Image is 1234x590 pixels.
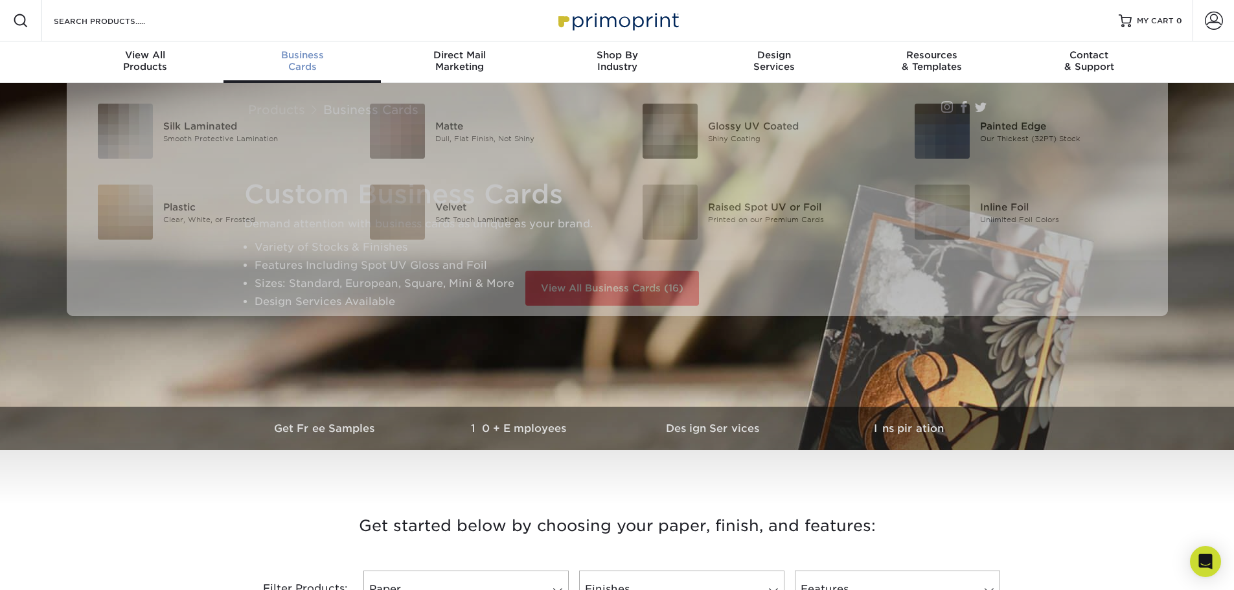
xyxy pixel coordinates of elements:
[643,104,698,159] img: Glossy UV Coated Business Cards
[238,497,996,555] h3: Get started below by choosing your paper, finish, and features:
[98,185,153,240] img: Plastic Business Cards
[52,13,179,28] input: SEARCH PRODUCTS.....
[525,271,699,306] a: View All Business Cards (16)
[853,49,1011,73] div: & Templates
[381,41,538,83] a: Direct MailMarketing
[163,133,335,144] div: Smooth Protective Lamination
[696,49,853,61] span: Design
[538,49,696,61] span: Shop By
[980,133,1152,144] div: Our Thickest (32PT) Stock
[370,104,425,159] img: Matte Business Cards
[980,199,1152,214] div: Inline Foil
[980,214,1152,225] div: Unlimited Foil Colors
[708,133,880,144] div: Shiny Coating
[223,49,381,61] span: Business
[538,41,696,83] a: Shop ByIndustry
[435,214,607,225] div: Soft Touch Lamination
[354,98,608,164] a: Matte Business Cards Matte Dull, Flat Finish, Not Shiny
[899,179,1152,245] a: Inline Foil Business Cards Inline Foil Unlimited Foil Colors
[98,104,153,159] img: Silk Laminated Business Cards
[1176,16,1182,25] span: 0
[643,185,698,240] img: Raised Spot UV or Foil Business Cards
[163,119,335,133] div: Silk Laminated
[627,179,880,245] a: Raised Spot UV or Foil Business Cards Raised Spot UV or Foil Printed on our Premium Cards
[82,98,336,164] a: Silk Laminated Business Cards Silk Laminated Smooth Protective Lamination
[67,41,224,83] a: View AllProducts
[163,214,335,225] div: Clear, White, or Frosted
[627,98,880,164] a: Glossy UV Coated Business Cards Glossy UV Coated Shiny Coating
[1011,41,1168,83] a: Contact& Support
[223,49,381,73] div: Cards
[1011,49,1168,61] span: Contact
[853,41,1011,83] a: Resources& Templates
[915,185,970,240] img: Inline Foil Business Cards
[1137,16,1174,27] span: MY CART
[1190,546,1221,577] div: Open Intercom Messenger
[553,6,682,34] img: Primoprint
[915,104,970,159] img: Painted Edge Business Cards
[163,199,335,214] div: Plastic
[354,179,608,245] a: Velvet Business Cards Velvet Soft Touch Lamination
[899,98,1152,164] a: Painted Edge Business Cards Painted Edge Our Thickest (32PT) Stock
[708,214,880,225] div: Printed on our Premium Cards
[696,41,853,83] a: DesignServices
[435,199,607,214] div: Velvet
[1011,49,1168,73] div: & Support
[381,49,538,61] span: Direct Mail
[435,133,607,144] div: Dull, Flat Finish, Not Shiny
[381,49,538,73] div: Marketing
[223,41,381,83] a: BusinessCards
[708,119,880,133] div: Glossy UV Coated
[67,49,224,73] div: Products
[67,49,224,61] span: View All
[435,119,607,133] div: Matte
[708,199,880,214] div: Raised Spot UV or Foil
[370,185,425,240] img: Velvet Business Cards
[82,179,336,245] a: Plastic Business Cards Plastic Clear, White, or Frosted
[980,119,1152,133] div: Painted Edge
[696,49,853,73] div: Services
[538,49,696,73] div: Industry
[853,49,1011,61] span: Resources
